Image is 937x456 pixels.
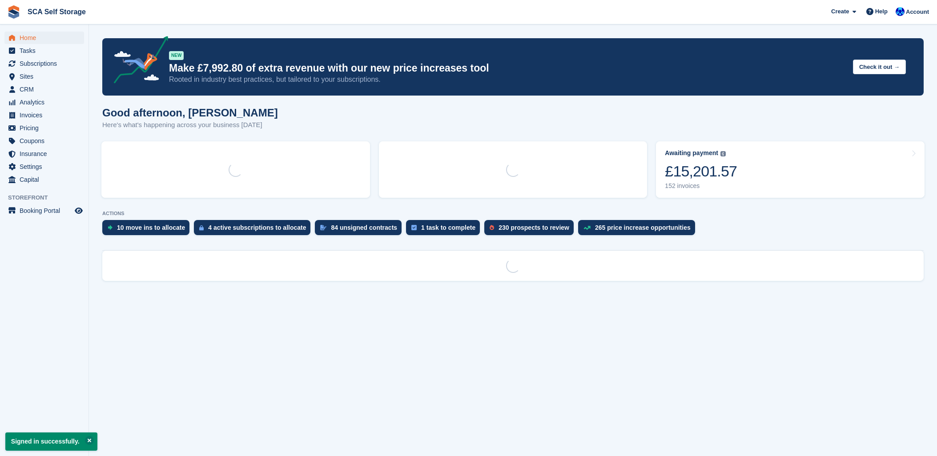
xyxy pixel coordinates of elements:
[7,5,20,19] img: stora-icon-8386f47178a22dfd0bd8f6a31ec36ba5ce8667c1dd55bd0f319d3a0aa187defe.svg
[20,32,73,44] span: Home
[656,141,925,198] a: Awaiting payment £15,201.57 152 invoices
[720,151,726,156] img: icon-info-grey-7440780725fd019a000dd9b08b2336e03edf1995a4989e88bcd33f0948082b44.svg
[4,70,84,83] a: menu
[169,51,184,60] div: NEW
[199,225,204,231] img: active_subscription_to_allocate_icon-d502201f5373d7db506a760aba3b589e785aa758c864c3986d89f69b8ff3...
[208,224,306,231] div: 4 active subscriptions to allocate
[5,432,97,451] p: Signed in successfully.
[578,220,700,240] a: 265 price increase opportunities
[194,220,315,240] a: 4 active subscriptions to allocate
[102,120,278,130] p: Here's what's happening across your business [DATE]
[169,62,846,75] p: Make £7,992.80 of extra revenue with our new price increases tool
[20,57,73,70] span: Subscriptions
[20,204,73,217] span: Booking Portal
[583,226,591,230] img: price_increase_opportunities-93ffe204e8149a01c8c9dc8f82e8f89637d9d84a8eef4429ea346261dce0b2c0.svg
[20,109,73,121] span: Invoices
[896,7,905,16] img: Kelly Neesham
[4,204,84,217] a: menu
[20,160,73,173] span: Settings
[499,224,569,231] div: 230 prospects to review
[4,109,84,121] a: menu
[8,193,88,202] span: Storefront
[4,160,84,173] a: menu
[853,60,906,74] button: Check it out →
[169,75,846,84] p: Rooted in industry best practices, but tailored to your subscriptions.
[665,149,718,157] div: Awaiting payment
[20,148,73,160] span: Insurance
[102,107,278,119] h1: Good afternoon, [PERSON_NAME]
[875,7,888,16] span: Help
[117,224,185,231] div: 10 move ins to allocate
[4,96,84,108] a: menu
[665,182,737,190] div: 152 invoices
[4,44,84,57] a: menu
[406,220,484,240] a: 1 task to complete
[665,162,737,180] div: £15,201.57
[4,122,84,134] a: menu
[20,135,73,147] span: Coupons
[315,220,406,240] a: 84 unsigned contracts
[73,205,84,216] a: Preview store
[421,224,475,231] div: 1 task to complete
[411,225,417,230] img: task-75834270c22a3079a89374b754ae025e5fb1db73e45f91037f5363f120a921f8.svg
[831,7,849,16] span: Create
[20,83,73,96] span: CRM
[4,135,84,147] a: menu
[24,4,89,19] a: SCA Self Storage
[595,224,691,231] div: 265 price increase opportunities
[320,225,326,230] img: contract_signature_icon-13c848040528278c33f63329250d36e43548de30e8caae1d1a13099fd9432cc5.svg
[4,57,84,70] a: menu
[906,8,929,16] span: Account
[490,225,494,230] img: prospect-51fa495bee0391a8d652442698ab0144808aea92771e9ea1ae160a38d050c398.svg
[108,225,113,230] img: move_ins_to_allocate_icon-fdf77a2bb77ea45bf5b3d319d69a93e2d87916cf1d5bf7949dd705db3b84f3ca.svg
[20,70,73,83] span: Sites
[4,32,84,44] a: menu
[331,224,397,231] div: 84 unsigned contracts
[20,122,73,134] span: Pricing
[4,148,84,160] a: menu
[4,83,84,96] a: menu
[102,220,194,240] a: 10 move ins to allocate
[20,44,73,57] span: Tasks
[484,220,578,240] a: 230 prospects to review
[106,36,169,87] img: price-adjustments-announcement-icon-8257ccfd72463d97f412b2fc003d46551f7dbcb40ab6d574587a9cd5c0d94...
[102,211,924,216] p: ACTIONS
[4,173,84,186] a: menu
[20,96,73,108] span: Analytics
[20,173,73,186] span: Capital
